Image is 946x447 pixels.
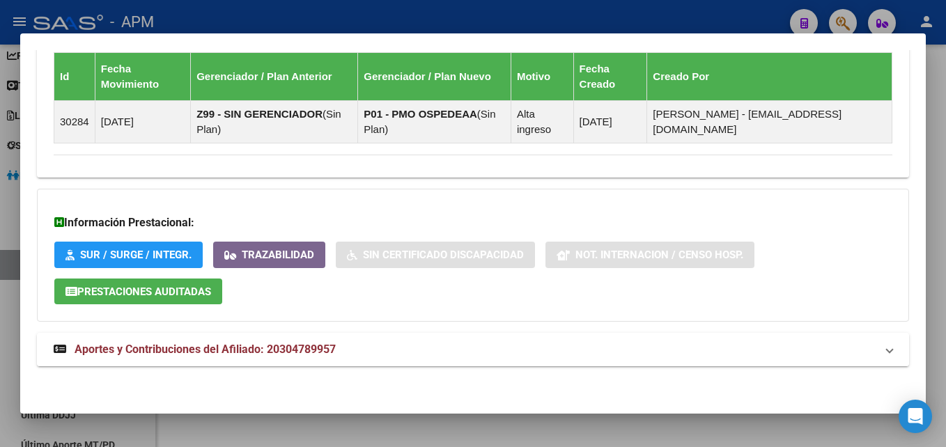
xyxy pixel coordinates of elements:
[191,53,358,101] th: Gerenciador / Plan Anterior
[511,53,573,101] th: Motivo
[575,249,743,262] span: Not. Internacion / Censo Hosp.
[647,101,892,143] td: [PERSON_NAME] - [EMAIL_ADDRESS][DOMAIN_NAME]
[358,53,511,101] th: Gerenciador / Plan Nuevo
[363,249,524,262] span: Sin Certificado Discapacidad
[77,285,211,298] span: Prestaciones Auditadas
[511,101,573,143] td: Alta ingreso
[75,343,336,356] span: Aportes y Contribuciones del Afiliado: 20304789957
[213,242,325,267] button: Trazabilidad
[80,249,192,262] span: SUR / SURGE / INTEGR.
[191,101,358,143] td: ( )
[545,242,754,267] button: Not. Internacion / Censo Hosp.
[54,53,95,101] th: Id
[899,400,932,433] div: Open Intercom Messenger
[336,242,535,267] button: Sin Certificado Discapacidad
[573,101,647,143] td: [DATE]
[242,249,314,262] span: Trazabilidad
[37,333,909,366] mat-expansion-panel-header: Aportes y Contribuciones del Afiliado: 20304789957
[54,101,95,143] td: 30284
[95,53,190,101] th: Fecha Movimiento
[54,214,892,231] h3: Información Prestacional:
[196,108,323,120] strong: Z99 - SIN GERENCIADOR
[95,101,190,143] td: [DATE]
[54,242,203,267] button: SUR / SURGE / INTEGR.
[647,53,892,101] th: Creado Por
[54,279,222,304] button: Prestaciones Auditadas
[573,53,647,101] th: Fecha Creado
[358,101,511,143] td: ( )
[364,108,477,120] strong: P01 - PMO OSPEDEAA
